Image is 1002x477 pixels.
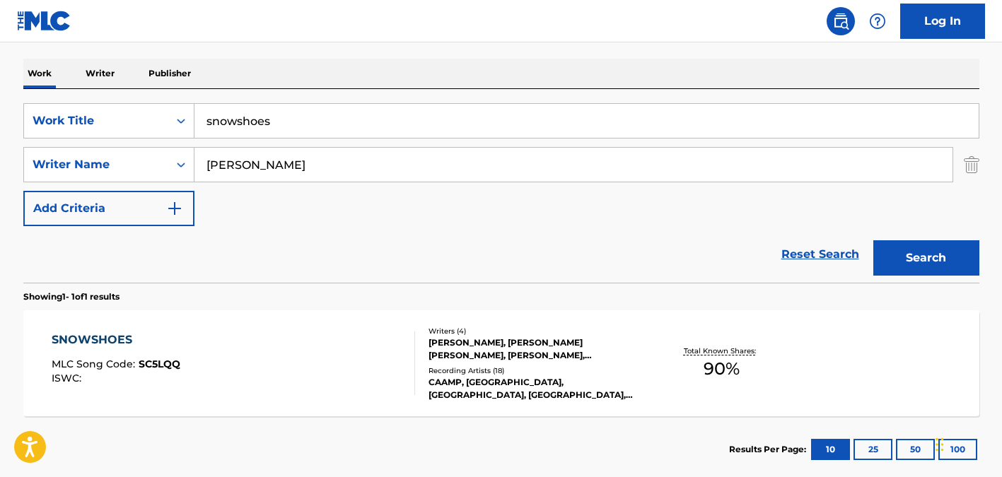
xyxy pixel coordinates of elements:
[729,443,810,456] p: Results Per Page:
[52,358,139,370] span: MLC Song Code :
[139,358,180,370] span: SC5LQQ
[23,191,194,226] button: Add Criteria
[52,372,85,384] span: ISWC :
[23,59,56,88] p: Work
[52,331,180,348] div: SNOWSHOES
[33,156,160,173] div: Writer Name
[863,7,892,35] div: Help
[684,346,759,356] p: Total Known Shares:
[869,13,886,30] img: help
[144,59,195,88] p: Publisher
[936,423,944,466] div: Drag
[166,200,183,217] img: 9d2ae6d4665cec9f34b9.svg
[429,326,642,336] div: Writers ( 4 )
[23,310,979,416] a: SNOWSHOESMLC Song Code:SC5LQQISWC:Writers (4)[PERSON_NAME], [PERSON_NAME] [PERSON_NAME], [PERSON_...
[896,439,935,460] button: 50
[429,336,642,362] div: [PERSON_NAME], [PERSON_NAME] [PERSON_NAME], [PERSON_NAME], [PERSON_NAME] [PERSON_NAME]
[704,356,740,382] span: 90 %
[429,376,642,401] div: CAAMP, [GEOGRAPHIC_DATA], [GEOGRAPHIC_DATA], [GEOGRAPHIC_DATA], [GEOGRAPHIC_DATA]
[33,112,160,129] div: Work Title
[774,239,866,270] a: Reset Search
[832,13,849,30] img: search
[23,103,979,283] form: Search Form
[931,409,1002,477] iframe: Chat Widget
[17,11,71,31] img: MLC Logo
[900,4,985,39] a: Log In
[23,290,120,303] p: Showing 1 - 1 of 1 results
[827,7,855,35] a: Public Search
[873,240,979,276] button: Search
[429,365,642,376] div: Recording Artists ( 18 )
[81,59,119,88] p: Writer
[964,147,979,182] img: Delete Criterion
[811,439,850,460] button: 10
[854,439,892,460] button: 25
